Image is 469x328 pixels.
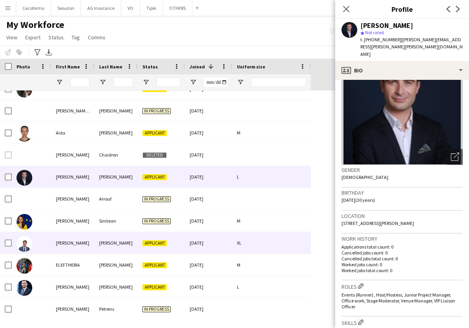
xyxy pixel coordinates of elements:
[342,166,463,173] h3: Gender
[121,0,140,16] button: VO
[51,188,94,210] div: [PERSON_NAME]
[99,79,106,86] button: Open Filter Menu
[88,34,105,41] span: Comms
[142,240,167,246] span: Applicant
[94,232,138,254] div: [PERSON_NAME]
[33,48,42,57] app-action-btn: Advanced filters
[45,32,67,42] a: Status
[142,218,171,224] span: In progress
[51,122,94,144] div: Aida
[6,34,17,41] span: View
[237,284,239,290] span: L
[360,37,463,57] span: | [PERSON_NAME][EMAIL_ADDRESS][PERSON_NAME][PERSON_NAME][DOMAIN_NAME]
[142,306,171,312] span: In progress
[185,276,232,298] div: [DATE]
[68,32,83,42] a: Tag
[22,32,44,42] a: Export
[237,64,265,70] span: Uniform size
[17,64,30,70] span: Photo
[6,19,64,31] span: My Workforce
[360,22,413,29] div: [PERSON_NAME]
[94,100,138,122] div: [PERSON_NAME]
[360,37,401,42] span: t. [PHONE_NUMBER]
[51,210,94,232] div: [PERSON_NAME]
[17,280,32,296] img: Ricardo Cunha
[94,298,138,320] div: Petrens
[342,262,463,267] p: Worked jobs count: 0
[140,0,163,16] button: Tipik
[142,196,171,202] span: In progress
[72,34,80,41] span: Tag
[342,267,463,273] p: Worked jobs total count: 0
[51,166,94,188] div: [PERSON_NAME]
[237,262,240,268] span: M
[5,151,12,158] input: Row Selection is disabled for this row (unchecked)
[142,108,171,114] span: In progress
[44,48,54,57] app-action-btn: Export XLSX
[251,77,306,87] input: Uniform size Filter Input
[142,174,167,180] span: Applicant
[81,0,121,16] button: AG Insurance
[17,258,32,274] img: ELEFTHERIA ZAMPETAKI
[185,188,232,210] div: [DATE]
[99,64,122,70] span: Last Name
[447,149,463,165] div: Open photos pop-in
[51,0,81,16] button: Seauton
[342,47,463,165] img: Crew avatar or photo
[51,232,94,254] div: [PERSON_NAME]
[163,0,192,16] button: OTHERS
[237,218,240,224] span: M
[142,79,150,86] button: Open Filter Menu
[51,254,94,276] div: ELEFTHERIA
[56,64,80,70] span: First Name
[204,77,227,87] input: Joined Filter Input
[342,235,463,242] h3: Work history
[51,100,94,122] div: [PERSON_NAME] [PERSON_NAME]
[342,282,463,290] h3: Roles
[94,188,138,210] div: Arrouf
[185,210,232,232] div: [DATE]
[142,284,167,290] span: Applicant
[185,254,232,276] div: [DATE]
[25,34,41,41] span: Export
[48,34,64,41] span: Status
[142,130,167,136] span: Applicant
[94,276,138,298] div: [PERSON_NAME]
[113,77,133,87] input: Last Name Filter Input
[94,144,138,166] div: Chaidron
[190,64,205,70] span: Joined
[342,220,414,226] span: [STREET_ADDRESS][PERSON_NAME]
[342,292,455,310] span: Events (Runner) , Host/Hostess, Junior Project Manager, Office work, Stage Moderator, Venue Manag...
[237,130,240,136] span: M
[342,244,463,250] p: Applications total count: 0
[94,210,138,232] div: Sinitean
[185,144,232,166] div: [DATE]
[94,254,138,276] div: [PERSON_NAME]
[142,152,167,158] span: Deleted
[335,61,469,80] div: Bio
[342,250,463,256] p: Cancelled jobs count: 0
[185,232,232,254] div: [DATE]
[51,276,94,298] div: [PERSON_NAME]
[3,32,20,42] a: View
[342,318,463,326] h3: Skills
[94,122,138,144] div: [PERSON_NAME]
[56,79,63,86] button: Open Filter Menu
[237,174,239,180] span: L
[51,298,94,320] div: [PERSON_NAME]
[17,126,32,142] img: Aida González Arreortua
[94,166,138,188] div: [PERSON_NAME]
[157,77,180,87] input: Status Filter Input
[185,298,232,320] div: [DATE]
[17,170,32,186] img: Ronan Dumas-Labbe
[185,166,232,188] div: [DATE]
[16,0,51,16] button: Cecoforma
[342,212,463,219] h3: Location
[70,77,90,87] input: First Name Filter Input
[142,64,158,70] span: Status
[190,79,197,86] button: Open Filter Menu
[237,79,244,86] button: Open Filter Menu
[342,197,375,203] span: [DATE] (30 years)
[342,174,388,180] span: [DEMOGRAPHIC_DATA]
[342,189,463,196] h3: Birthday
